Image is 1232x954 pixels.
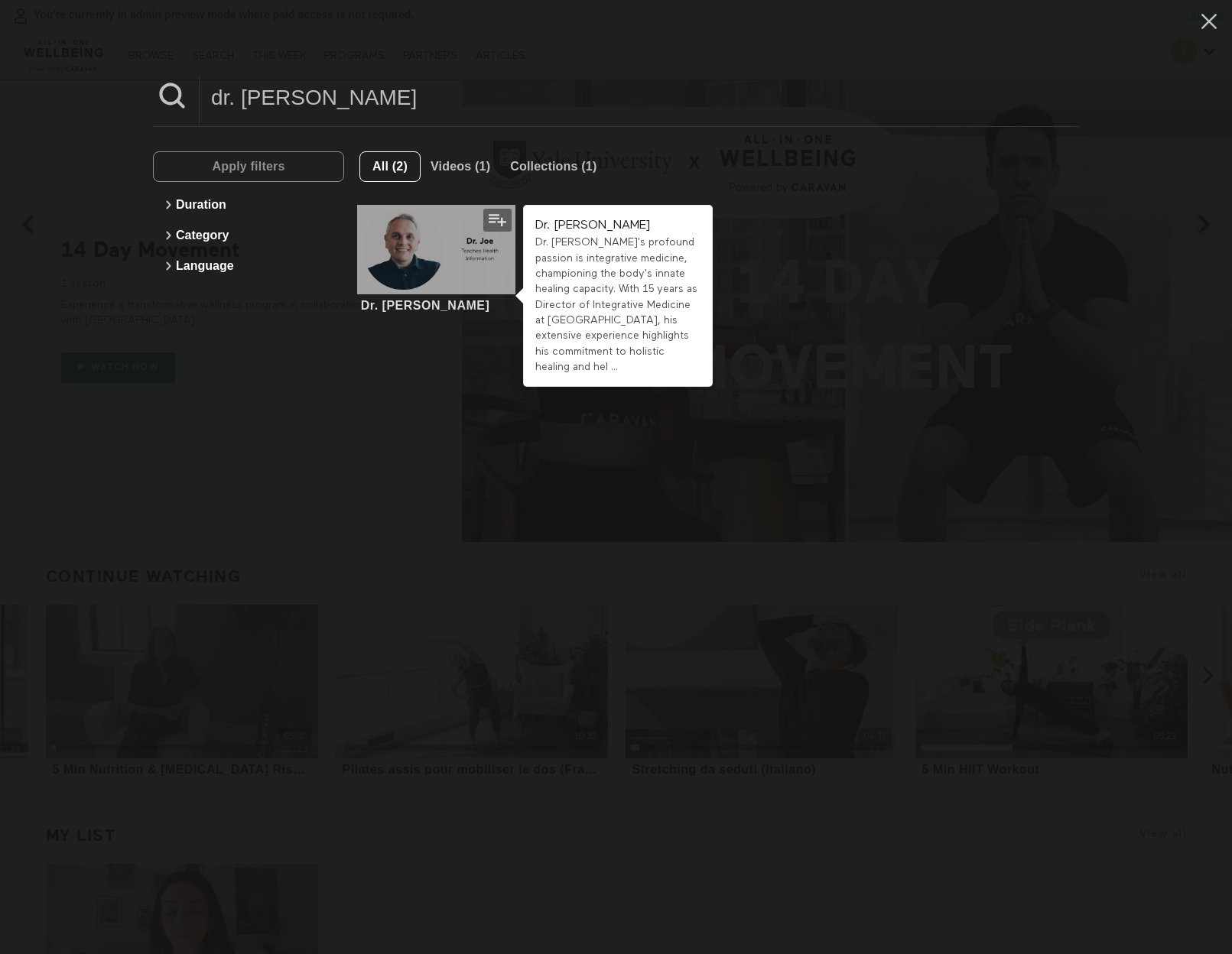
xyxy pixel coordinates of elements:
[421,151,500,182] button: Videos (1)
[535,235,701,375] div: Dr. [PERSON_NAME]'s profound passion is integrative medicine, championing the body's innate heali...
[361,298,490,313] div: Dr. [PERSON_NAME]
[161,220,336,251] button: Category
[161,190,336,220] button: Duration
[359,151,421,182] button: All (2)
[357,205,515,314] a: Dr. JoeDr. [PERSON_NAME]
[161,251,336,281] button: Language
[535,219,650,232] strong: Dr. [PERSON_NAME]
[372,160,408,173] span: All (2)
[500,151,606,182] button: Collections (1)
[431,160,490,173] span: Videos (1)
[200,76,1079,118] input: Search
[483,209,512,232] button: Add to my list
[510,160,596,173] span: Collections (1)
